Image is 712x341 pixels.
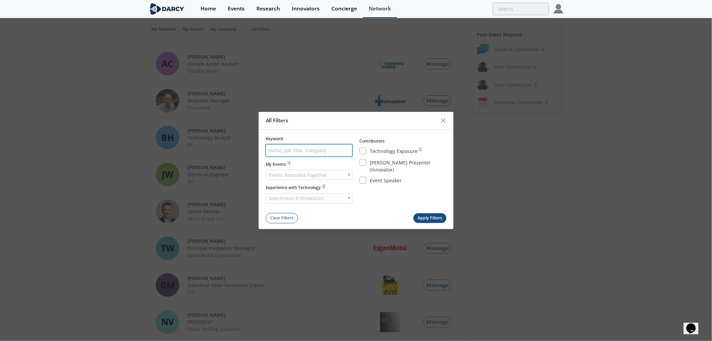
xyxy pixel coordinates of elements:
img: information.svg [287,161,291,165]
span: Experience with Technology [266,185,321,191]
div: Innovators [292,6,320,11]
div: Home [201,6,216,11]
div: Event Speaker [370,177,402,185]
input: Name, Job Title, Company [266,144,353,157]
div: Network [369,6,391,11]
div: Concierge [331,6,357,11]
div: Research [256,6,280,11]
img: information.svg [419,148,423,151]
div: All Filters [266,114,437,127]
button: Clear Filters [266,213,298,223]
span: Events Attended Together [269,170,327,180]
img: Profile [554,4,563,13]
div: Select/search Innovators [266,193,353,204]
div: Events Attended Together [266,170,353,180]
div: Events [228,6,245,11]
span: Select/search Innovators [269,194,324,203]
button: My Events [266,161,291,167]
span: Keyword [266,136,283,142]
button: Experience with Technology [266,185,326,191]
img: information.svg [322,185,326,188]
span: My Events [266,161,286,167]
button: Apply Filters [414,213,447,223]
div: Technology Exposure [370,148,418,156]
iframe: chat widget [684,314,705,334]
button: Contributors [360,138,385,144]
input: Advanced Search [493,3,549,15]
img: logo-wide.svg [149,3,185,15]
div: [PERSON_NAME] Presenter (Innovator) [370,159,446,173]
